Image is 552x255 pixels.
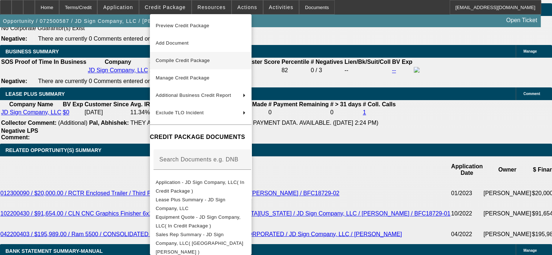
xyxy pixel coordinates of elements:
span: Compile Credit Package [156,58,210,63]
span: Application - JD Sign Company, LLC( In Credit Package ) [156,180,244,194]
span: Preview Credit Package [156,23,209,28]
span: Exclude TLO Incident [156,110,204,115]
span: Equipment Quote - JD Sign Company, LLC( In Credit Package ) [156,214,241,229]
button: Lease Plus Summary - JD Sign Company, LLC [150,196,252,213]
button: Equipment Quote - JD Sign Company, LLC( In Credit Package ) [150,213,252,230]
span: Add Document [156,40,189,46]
span: Lease Plus Summary - JD Sign Company, LLC [156,197,225,211]
button: Application - JD Sign Company, LLC( In Credit Package ) [150,178,252,196]
span: Sales Rep Summary - JD Sign Company, LLC( [GEOGRAPHIC_DATA][PERSON_NAME] ) [156,232,244,255]
span: Additional Business Credit Report [156,92,231,98]
h4: CREDIT PACKAGE DOCUMENTS [150,133,252,141]
span: Manage Credit Package [156,75,209,81]
mat-label: Search Documents e.g. DNB [159,156,238,163]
